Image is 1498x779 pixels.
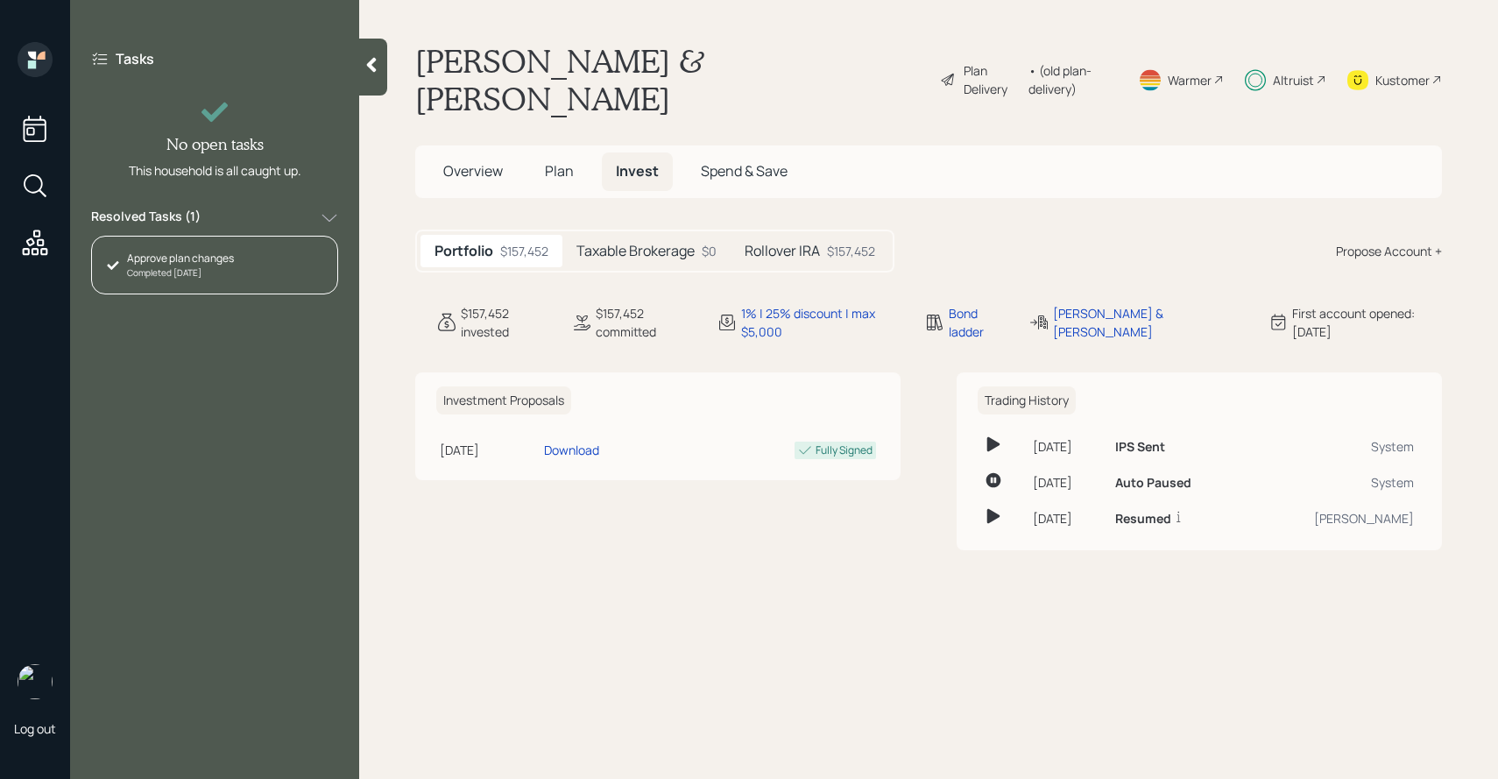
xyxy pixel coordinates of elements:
div: Log out [14,720,56,737]
div: $157,452 [827,242,875,260]
div: [DATE] [440,441,537,459]
h1: [PERSON_NAME] & [PERSON_NAME] [415,42,926,117]
span: Invest [616,161,659,181]
div: Altruist [1273,71,1314,89]
div: System [1254,437,1414,456]
div: $157,452 committed [596,304,696,341]
h4: No open tasks [166,135,264,154]
label: Tasks [116,49,154,68]
label: Resolved Tasks ( 1 ) [91,208,201,229]
img: sami-boghos-headshot.png [18,664,53,699]
h6: Resumed [1115,512,1171,527]
div: This household is all caught up. [129,161,301,180]
div: Plan Delivery [964,61,1020,98]
h5: Portfolio [435,243,493,259]
div: First account opened: [DATE] [1292,304,1442,341]
div: 1% | 25% discount | max $5,000 [741,304,902,341]
span: Spend & Save [701,161,788,181]
div: • (old plan-delivery) [1028,61,1117,98]
div: Fully Signed [816,443,873,458]
span: Plan [545,161,574,181]
div: Propose Account + [1336,242,1442,260]
span: Overview [443,161,503,181]
div: Completed [DATE] [127,266,234,280]
h6: Auto Paused [1115,476,1191,491]
h5: Rollover IRA [745,243,820,259]
div: [DATE] [1033,509,1101,528]
div: $157,452 [500,242,548,260]
h6: Investment Proposals [436,386,571,415]
div: Download [544,441,599,459]
div: Kustomer [1375,71,1430,89]
div: Bond ladder [949,304,1008,341]
div: $0 [702,242,717,260]
div: Approve plan changes [127,251,234,266]
div: $157,452 invested [461,304,550,341]
h6: Trading History [978,386,1076,415]
div: [DATE] [1033,437,1101,456]
div: System [1254,473,1414,492]
h6: IPS Sent [1115,440,1165,455]
div: [PERSON_NAME] [1254,509,1414,528]
div: [PERSON_NAME] & [PERSON_NAME] [1053,304,1247,341]
div: [DATE] [1033,473,1101,492]
div: Warmer [1168,71,1212,89]
h5: Taxable Brokerage [576,243,695,259]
